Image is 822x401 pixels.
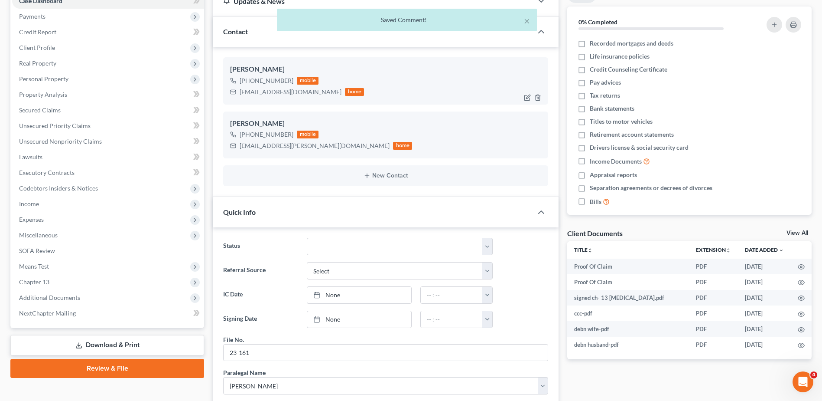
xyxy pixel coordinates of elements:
[689,306,738,321] td: PDF
[297,77,318,85] div: mobile
[590,171,637,179] span: Appraisal reports
[590,52,650,61] span: Life insurance policies
[19,75,68,82] span: Personal Property
[745,247,784,253] a: Date Added expand_more
[574,247,593,253] a: Titleunfold_more
[19,231,58,239] span: Miscellaneous
[567,290,689,306] td: signed ch- 13 [MEDICAL_DATA].pdf
[689,337,738,352] td: PDF
[738,321,791,337] td: [DATE]
[12,102,204,118] a: Secured Claims
[345,88,364,96] div: home
[19,216,44,223] span: Expenses
[19,44,55,51] span: Client Profile
[307,287,411,303] a: None
[19,91,67,98] span: Property Analysis
[524,16,530,26] button: ×
[12,149,204,165] a: Lawsuits
[786,230,808,236] a: View All
[284,16,530,24] div: Saved Comment!
[19,200,39,207] span: Income
[590,78,621,87] span: Pay advices
[689,290,738,306] td: PDF
[590,104,634,113] span: Bank statements
[19,106,61,114] span: Secured Claims
[219,238,302,255] label: Status
[393,142,412,150] div: home
[230,172,541,179] button: New Contact
[738,306,791,321] td: [DATE]
[230,118,541,129] div: [PERSON_NAME]
[567,321,689,337] td: debn wife-pdf
[590,130,674,139] span: Retirement account statements
[240,130,293,139] div: [PHONE_NUMBER]
[567,259,689,274] td: Proof Of Claim
[12,243,204,259] a: SOFA Review
[240,76,293,85] div: [PHONE_NUMBER]
[10,359,204,378] a: Review & File
[240,141,390,150] div: [EMAIL_ADDRESS][PERSON_NAME][DOMAIN_NAME]
[19,247,55,254] span: SOFA Review
[19,138,102,145] span: Unsecured Nonpriority Claims
[19,153,42,161] span: Lawsuits
[738,337,791,352] td: [DATE]
[219,286,302,304] label: IC Date
[738,274,791,290] td: [DATE]
[567,229,623,238] div: Client Documents
[590,197,601,206] span: Bills
[726,248,731,253] i: unfold_more
[590,91,620,100] span: Tax returns
[219,262,302,279] label: Referral Source
[219,311,302,328] label: Signing Date
[224,345,548,361] input: --
[240,88,341,96] div: [EMAIL_ADDRESS][DOMAIN_NAME]
[590,117,653,126] span: Titles to motor vehicles
[19,294,80,301] span: Additional Documents
[19,184,98,192] span: Codebtors Insiders & Notices
[19,263,49,270] span: Means Test
[223,368,266,377] div: Paralegal Name
[19,122,91,129] span: Unsecured Priority Claims
[223,335,244,344] div: File No.
[297,131,318,138] div: mobile
[738,290,791,306] td: [DATE]
[689,274,738,290] td: PDF
[738,259,791,274] td: [DATE]
[590,184,712,192] span: Separation agreements or decrees of divorces
[307,311,411,328] a: None
[223,208,256,216] span: Quick Info
[12,165,204,181] a: Executory Contracts
[19,169,75,176] span: Executory Contracts
[230,64,541,75] div: [PERSON_NAME]
[12,306,204,321] a: NextChapter Mailing
[696,247,731,253] a: Extensionunfold_more
[12,134,204,149] a: Unsecured Nonpriority Claims
[590,39,673,48] span: Recorded mortgages and deeds
[810,371,817,378] span: 4
[12,118,204,134] a: Unsecured Priority Claims
[19,278,49,286] span: Chapter 13
[19,309,76,317] span: NextChapter Mailing
[779,248,784,253] i: expand_more
[588,248,593,253] i: unfold_more
[793,371,813,392] iframe: Intercom live chat
[689,259,738,274] td: PDF
[590,65,667,74] span: Credit Counseling Certificate
[567,337,689,352] td: debn husband-pdf
[421,287,483,303] input: -- : --
[567,274,689,290] td: Proof Of Claim
[567,306,689,321] td: ccc-pdf
[10,335,204,355] a: Download & Print
[590,157,642,166] span: Income Documents
[19,59,56,67] span: Real Property
[590,143,689,152] span: Drivers license & social security card
[421,311,483,328] input: -- : --
[12,87,204,102] a: Property Analysis
[689,321,738,337] td: PDF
